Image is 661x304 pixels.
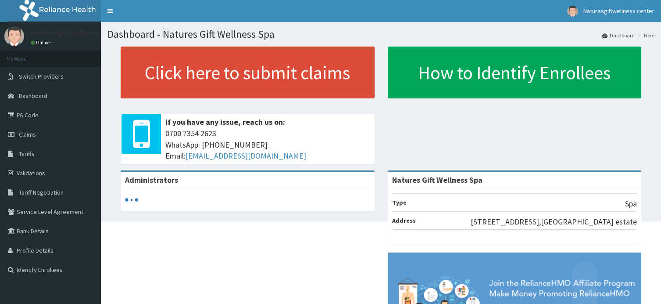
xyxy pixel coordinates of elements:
b: Type [392,199,407,206]
span: Tariffs [19,150,35,158]
b: Address [392,217,416,224]
strong: Natures Gift Wellness Spa [392,175,482,185]
a: [EMAIL_ADDRESS][DOMAIN_NAME] [186,151,306,161]
b: Administrators [125,175,178,185]
img: User Image [4,26,24,46]
p: [STREET_ADDRESS],[GEOGRAPHIC_DATA] estate [471,216,637,228]
img: User Image [567,6,578,17]
span: Tariff Negotiation [19,188,64,196]
span: Switch Providers [19,72,64,80]
b: If you have any issue, reach us on: [165,117,285,127]
span: Claims [19,130,36,138]
p: Spa [625,198,637,210]
a: Dashboard [602,32,635,39]
p: Naturesgiftwellness center [31,29,125,36]
span: 0700 7354 2623 WhatsApp: [PHONE_NUMBER] Email: [165,128,370,162]
li: Here [636,32,654,39]
svg: audio-loading [125,193,138,206]
a: Online [31,40,52,46]
a: Click here to submit claims [121,47,375,98]
h1: Dashboard - Natures Gift Wellness Spa [107,29,654,40]
a: How to Identify Enrollees [388,47,642,98]
span: Naturesgiftwellness center [583,7,654,15]
span: Dashboard [19,92,47,100]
